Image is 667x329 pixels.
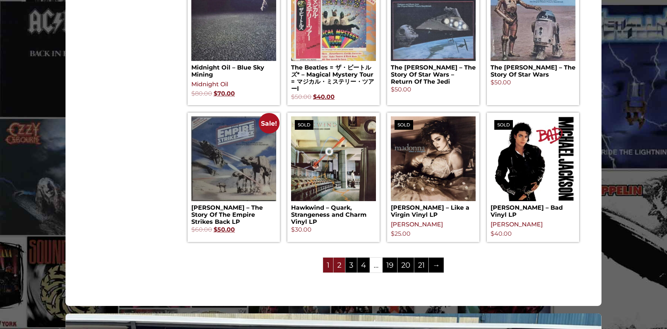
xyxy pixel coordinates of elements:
[357,258,370,272] a: Page 4
[370,258,382,272] span: …
[214,90,217,97] span: $
[395,120,413,130] span: Sold
[313,93,317,100] span: $
[191,81,228,88] a: Midnight Oil
[391,201,476,218] h2: [PERSON_NAME] – Like a Virgin Vinyl LP
[291,226,312,233] bdi: 30.00
[391,221,443,228] a: [PERSON_NAME]
[291,93,295,100] span: $
[191,201,276,226] h2: [PERSON_NAME] – The Story Of The Empire Strikes Back LP
[191,90,195,97] span: $
[295,120,313,130] span: Sold
[188,257,579,276] nav: Product Pagination
[391,230,411,237] bdi: 25.00
[491,201,575,218] h2: [PERSON_NAME] – Bad Vinyl LP
[391,61,476,86] h2: The [PERSON_NAME] – The Story Of Star Wars – Return Of The Jedi
[333,258,345,272] a: Page 2
[214,90,235,97] bdi: 70.00
[398,258,414,272] a: Page 20
[191,116,276,235] a: Sale! [PERSON_NAME] – The Story Of The Empire Strikes Back LP
[491,61,575,78] h2: The [PERSON_NAME] – The Story Of Star Wars
[391,116,476,218] a: Sold[PERSON_NAME] – Like a Virgin Vinyl LP
[191,226,195,233] span: $
[491,221,543,228] a: [PERSON_NAME]
[313,93,335,100] bdi: 40.00
[214,226,235,233] bdi: 50.00
[259,113,279,133] span: Sale!
[191,61,276,78] h2: Midnight Oil – Blue Sky Mining
[494,120,513,130] span: Sold
[491,79,511,86] bdi: 50.00
[491,116,575,218] a: Sold[PERSON_NAME] – Bad Vinyl LP
[491,79,494,86] span: $
[383,258,397,272] a: Page 19
[391,230,395,237] span: $
[291,61,376,93] h2: The Beatles = ザ・ビートルズ* – Magical Mystery Tour = マジカル・ミステリー・ツアーl
[391,116,476,201] img: Madonna
[291,201,376,226] h2: Hawkwind – Quark, Strangeness and Charm Vinyl LP
[191,116,276,201] img: London Symphony Orchestra – The Story Of The Empire Strikes Back LP
[491,230,494,237] span: $
[191,226,212,233] bdi: 60.00
[323,258,333,272] span: Page 1
[214,226,217,233] span: $
[191,90,212,97] bdi: 80.00
[391,86,395,93] span: $
[291,116,376,235] a: SoldHawkwind – Quark, Strangeness and Charm Vinyl LP $30.00
[291,93,312,100] bdi: 50.00
[291,116,376,201] img: Hawkwind – Quark, Strangeness and Charm Vinyl LP
[345,258,357,272] a: Page 3
[414,258,428,272] a: Page 21
[391,86,411,93] bdi: 50.00
[491,116,575,201] img: Michael Jackson Bad
[291,226,295,233] span: $
[429,258,444,272] a: →
[491,230,512,237] bdi: 40.00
